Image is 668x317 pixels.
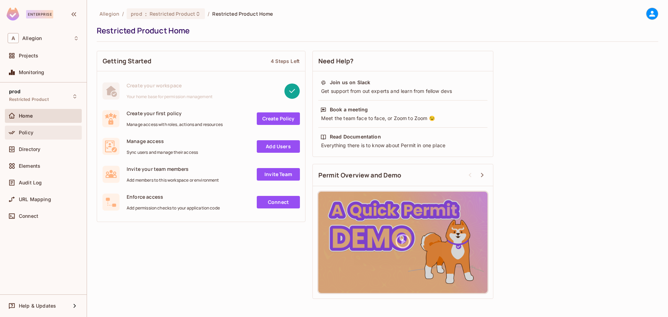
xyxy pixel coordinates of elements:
[19,163,40,169] span: Elements
[257,168,300,181] a: Invite Team
[122,10,124,17] li: /
[320,142,485,149] div: Everything there is to know about Permit in one place
[19,303,56,309] span: Help & Updates
[150,10,195,17] span: Restricted Product
[19,197,51,202] span: URL Mapping
[9,89,21,94] span: prod
[19,213,38,219] span: Connect
[26,10,53,18] div: Enterprise
[320,115,485,122] div: Meet the team face to face, or Zoom to Zoom 😉
[131,10,142,17] span: prod
[9,97,49,102] span: Restricted Product
[127,177,219,183] span: Add members to this workspace or environment
[127,94,213,100] span: Your home base for permission management
[127,193,220,200] span: Enforce access
[127,138,198,144] span: Manage access
[100,10,119,17] span: the active workspace
[330,106,368,113] div: Book a meeting
[127,82,213,89] span: Create your workspace
[145,11,147,17] span: :
[19,180,42,185] span: Audit Log
[19,146,40,152] span: Directory
[127,110,223,117] span: Create your first policy
[103,57,151,65] span: Getting Started
[127,122,223,127] span: Manage access with roles, actions and resources
[127,205,220,211] span: Add permission checks to your application code
[271,58,300,64] div: 4 Steps Left
[22,35,42,41] span: Workspace: Allegion
[257,112,300,125] a: Create Policy
[19,113,33,119] span: Home
[7,8,19,21] img: SReyMgAAAABJRU5ErkJggg==
[19,130,33,135] span: Policy
[19,53,38,58] span: Projects
[330,79,370,86] div: Join us on Slack
[330,133,381,140] div: Read Documentation
[257,196,300,208] a: Connect
[318,57,354,65] span: Need Help?
[8,33,19,43] span: A
[208,10,209,17] li: /
[212,10,273,17] span: Restricted Product Home
[127,150,198,155] span: Sync users and manage their access
[318,171,401,180] span: Permit Overview and Demo
[257,140,300,153] a: Add Users
[127,166,219,172] span: Invite your team members
[97,25,655,36] div: Restricted Product Home
[19,70,45,75] span: Monitoring
[320,88,485,95] div: Get support from out experts and learn from fellow devs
